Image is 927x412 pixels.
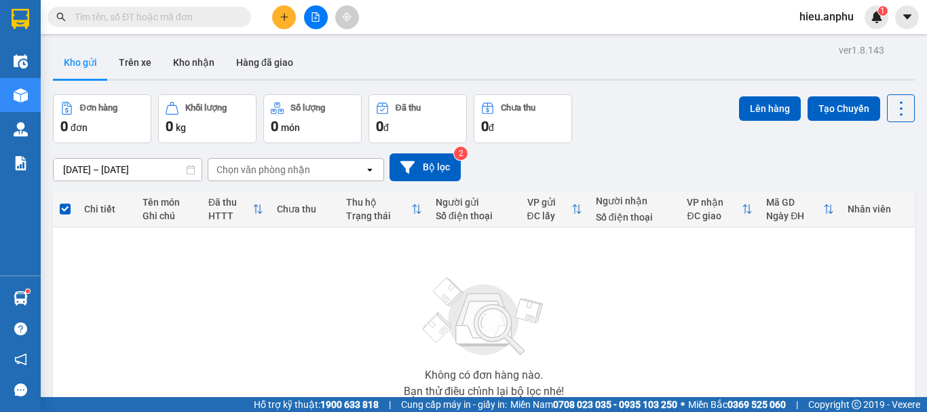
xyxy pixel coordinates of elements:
[14,88,28,102] img: warehouse-icon
[596,212,674,223] div: Số điện thoại
[290,103,325,113] div: Số lượng
[320,399,379,410] strong: 1900 633 818
[158,94,257,143] button: Khối lượng0kg
[680,191,759,227] th: Toggle SortBy
[759,191,841,227] th: Toggle SortBy
[474,94,572,143] button: Chưa thu0đ
[401,397,507,412] span: Cung cấp máy in - giấy in:
[878,6,888,16] sup: 1
[208,210,252,221] div: HTTT
[335,5,359,29] button: aim
[272,5,296,29] button: plus
[56,12,66,22] span: search
[895,5,919,29] button: caret-down
[271,118,278,134] span: 0
[368,94,467,143] button: Đã thu0đ
[277,204,332,214] div: Chưa thu
[339,191,429,227] th: Toggle SortBy
[14,322,27,335] span: question-circle
[346,197,411,208] div: Thu hộ
[501,103,535,113] div: Chưa thu
[176,122,186,133] span: kg
[71,122,88,133] span: đơn
[216,163,310,176] div: Chọn văn phòng nhận
[688,397,786,412] span: Miền Bắc
[342,12,352,22] span: aim
[681,402,685,407] span: ⚪️
[389,397,391,412] span: |
[263,94,362,143] button: Số lượng0món
[14,291,28,305] img: warehouse-icon
[185,103,227,113] div: Khối lượng
[202,191,270,227] th: Toggle SortBy
[739,96,801,121] button: Lên hàng
[880,6,885,16] span: 1
[808,96,880,121] button: Tạo Chuyến
[436,197,514,208] div: Người gửi
[60,118,68,134] span: 0
[75,10,235,24] input: Tìm tên, số ĐT hoặc mã đơn
[766,197,823,208] div: Mã GD
[687,197,742,208] div: VP nhận
[390,153,461,181] button: Bộ lọc
[727,399,786,410] strong: 0369 525 060
[54,159,202,181] input: Select a date range.
[12,9,29,29] img: logo-vxr
[796,397,798,412] span: |
[80,103,117,113] div: Đơn hàng
[53,46,108,79] button: Kho gửi
[687,210,742,221] div: ĐC giao
[166,118,173,134] span: 0
[789,8,865,25] span: hieu.anphu
[404,386,564,397] div: Bạn thử điều chỉnh lại bộ lọc nhé!
[208,197,252,208] div: Đã thu
[364,164,375,175] svg: open
[53,94,151,143] button: Đơn hàng0đơn
[108,46,162,79] button: Trên xe
[436,210,514,221] div: Số điện thoại
[766,210,823,221] div: Ngày ĐH
[143,197,195,208] div: Tên món
[871,11,883,23] img: icon-new-feature
[901,11,913,23] span: caret-down
[489,122,494,133] span: đ
[527,210,571,221] div: ĐC lấy
[304,5,328,29] button: file-add
[510,397,677,412] span: Miền Nam
[521,191,589,227] th: Toggle SortBy
[14,122,28,136] img: warehouse-icon
[454,147,468,160] sup: 2
[481,118,489,134] span: 0
[376,118,383,134] span: 0
[143,210,195,221] div: Ghi chú
[311,12,320,22] span: file-add
[14,156,28,170] img: solution-icon
[383,122,389,133] span: đ
[346,210,411,221] div: Trạng thái
[852,400,861,409] span: copyright
[14,353,27,366] span: notification
[225,46,304,79] button: Hàng đã giao
[848,204,908,214] div: Nhân viên
[396,103,421,113] div: Đã thu
[281,122,300,133] span: món
[596,195,674,206] div: Người nhận
[425,370,543,381] div: Không có đơn hàng nào.
[553,399,677,410] strong: 0708 023 035 - 0935 103 250
[26,289,30,293] sup: 1
[162,46,225,79] button: Kho nhận
[84,204,129,214] div: Chi tiết
[14,383,27,396] span: message
[416,269,552,364] img: svg+xml;base64,PHN2ZyBjbGFzcz0ibGlzdC1wbHVnX19zdmciIHhtbG5zPSJodHRwOi8vd3d3LnczLm9yZy8yMDAwL3N2Zy...
[254,397,379,412] span: Hỗ trợ kỹ thuật:
[839,43,884,58] div: ver 1.8.143
[527,197,571,208] div: VP gửi
[280,12,289,22] span: plus
[14,54,28,69] img: warehouse-icon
